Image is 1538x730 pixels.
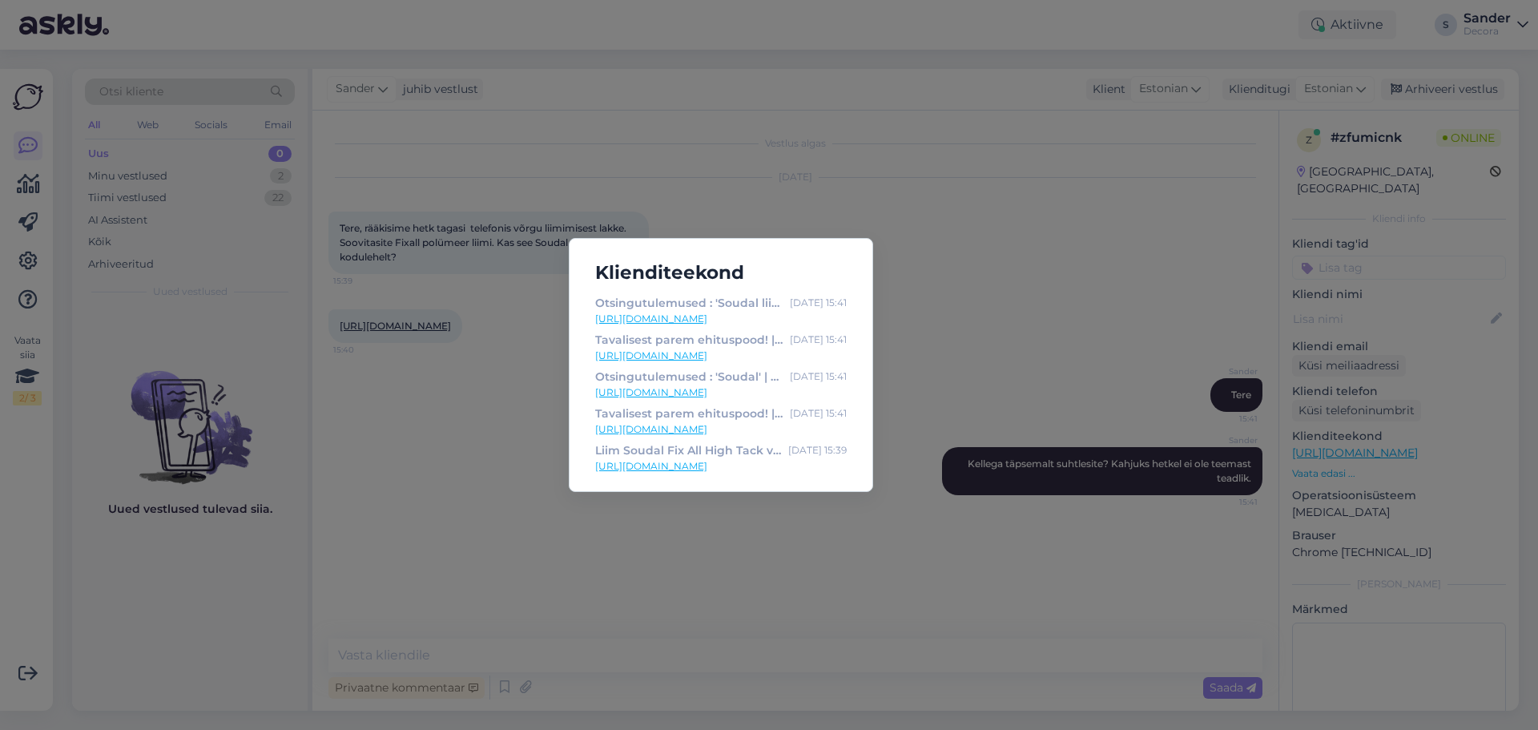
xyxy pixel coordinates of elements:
[595,459,847,474] a: [URL][DOMAIN_NAME]
[595,312,847,326] a: [URL][DOMAIN_NAME]
[790,331,847,349] div: [DATE] 15:41
[595,442,782,459] div: Liim Soudal Fix All High Tack valge 600ml, 5411183105980 | Decora
[595,368,783,385] div: Otsingutulemused : 'Soudal' | Decora
[595,405,783,422] div: Tavalisest parem ehituspood! | Decora
[595,385,847,400] a: [URL][DOMAIN_NAME]
[595,294,783,312] div: Otsingutulemused : 'Soudal liim' | Decora
[790,368,847,385] div: [DATE] 15:41
[790,405,847,422] div: [DATE] 15:41
[790,294,847,312] div: [DATE] 15:41
[595,422,847,437] a: [URL][DOMAIN_NAME]
[582,258,860,288] h5: Klienditeekond
[595,349,847,363] a: [URL][DOMAIN_NAME]
[788,442,847,459] div: [DATE] 15:39
[595,331,783,349] div: Tavalisest parem ehituspood! | Decora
